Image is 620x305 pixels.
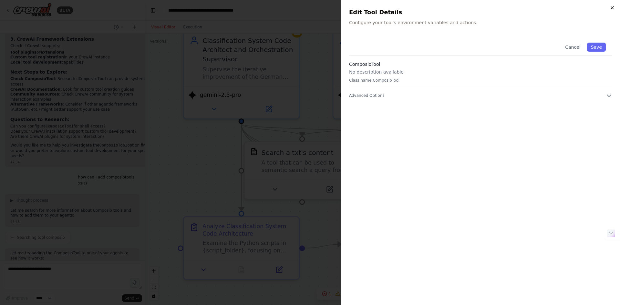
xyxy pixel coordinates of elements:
[349,92,612,99] button: Advanced Options
[349,19,612,26] p: Configure your tool's environment variables and actions.
[349,61,612,67] h3: ComposioTool
[587,43,606,52] button: Save
[349,69,612,75] p: No description available
[561,43,584,52] button: Cancel
[349,93,384,98] span: Advanced Options
[349,8,612,17] h2: Edit Tool Details
[349,78,612,83] p: Class name: ComposioTool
